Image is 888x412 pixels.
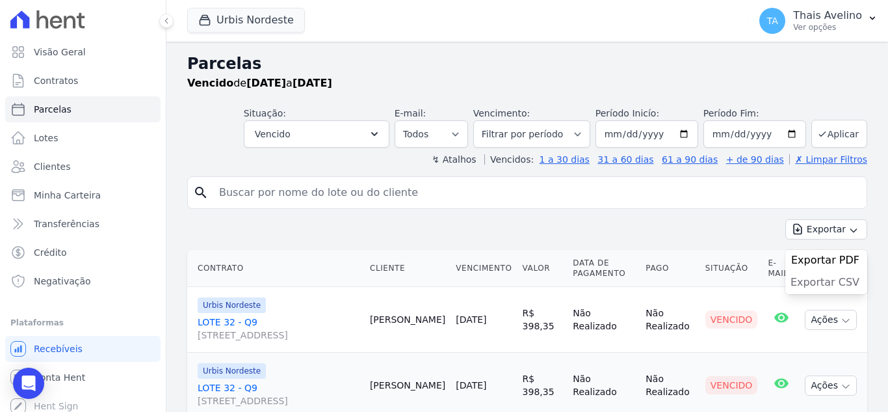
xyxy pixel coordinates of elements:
[473,108,530,118] label: Vencimento:
[246,77,286,89] strong: [DATE]
[198,329,359,342] span: [STREET_ADDRESS]
[34,371,85,384] span: Conta Hent
[198,394,359,407] span: [STREET_ADDRESS]
[662,154,718,165] a: 61 a 90 dias
[791,254,862,269] a: Exportar PDF
[5,154,161,180] a: Clientes
[187,77,233,89] strong: Vencido
[34,131,59,144] span: Lotes
[568,250,640,287] th: Data de Pagamento
[187,250,365,287] th: Contrato
[517,287,568,353] td: R$ 398,35
[540,154,590,165] a: 1 a 30 dias
[5,240,161,266] a: Crédito
[640,287,699,353] td: Não Realizado
[456,314,486,325] a: [DATE]
[705,376,758,394] div: Vencido
[767,16,778,25] span: TA
[789,154,867,165] a: ✗ Limpar Filtros
[244,108,286,118] label: Situação:
[811,120,867,148] button: Aplicar
[5,39,161,65] a: Visão Geral
[432,154,476,165] label: ↯ Atalhos
[484,154,534,165] label: Vencidos:
[700,250,763,287] th: Situação
[703,107,806,120] label: Período Fim:
[5,182,161,208] a: Minha Carteira
[10,315,155,331] div: Plataformas
[211,180,861,206] input: Buscar por nome do lote ou do cliente
[793,22,862,33] p: Ver opções
[597,154,653,165] a: 31 a 60 dias
[790,276,862,292] a: Exportar CSV
[34,246,67,259] span: Crédito
[785,219,867,240] button: Exportar
[34,160,70,173] span: Clientes
[793,9,862,22] p: Thais Avelino
[34,217,99,230] span: Transferências
[517,250,568,287] th: Valor
[34,342,83,355] span: Recebíveis
[244,120,389,148] button: Vencido
[34,103,72,116] span: Parcelas
[293,77,332,89] strong: [DATE]
[451,250,517,287] th: Vencimento
[763,250,800,287] th: E-mail
[5,268,161,294] a: Negativação
[5,68,161,94] a: Contratos
[5,211,161,237] a: Transferências
[395,108,426,118] label: E-mail:
[13,368,44,399] div: Open Intercom Messenger
[255,126,291,142] span: Vencido
[365,250,451,287] th: Cliente
[187,76,332,91] p: de a
[193,185,209,200] i: search
[705,310,758,329] div: Vencido
[34,275,91,288] span: Negativação
[5,96,161,122] a: Parcelas
[749,3,888,39] button: TA Thais Avelino Ver opções
[365,287,451,353] td: [PERSON_NAME]
[5,336,161,362] a: Recebíveis
[640,250,699,287] th: Pago
[34,189,101,202] span: Minha Carteira
[198,316,359,342] a: LOTE 32 - Q9[STREET_ADDRESS]
[790,276,859,289] span: Exportar CSV
[187,52,867,76] h2: Parcelas
[34,74,78,87] span: Contratos
[456,380,486,391] a: [DATE]
[187,8,305,33] button: Urbis Nordeste
[726,154,784,165] a: + de 90 dias
[805,310,857,330] button: Ações
[5,125,161,151] a: Lotes
[198,381,359,407] a: LOTE 32 - Q9[STREET_ADDRESS]
[198,363,266,379] span: Urbis Nordeste
[198,297,266,313] span: Urbis Nordeste
[568,287,640,353] td: Não Realizado
[5,364,161,391] a: Conta Hent
[595,108,659,118] label: Período Inicío:
[791,254,859,267] span: Exportar PDF
[805,376,857,396] button: Ações
[34,46,86,59] span: Visão Geral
